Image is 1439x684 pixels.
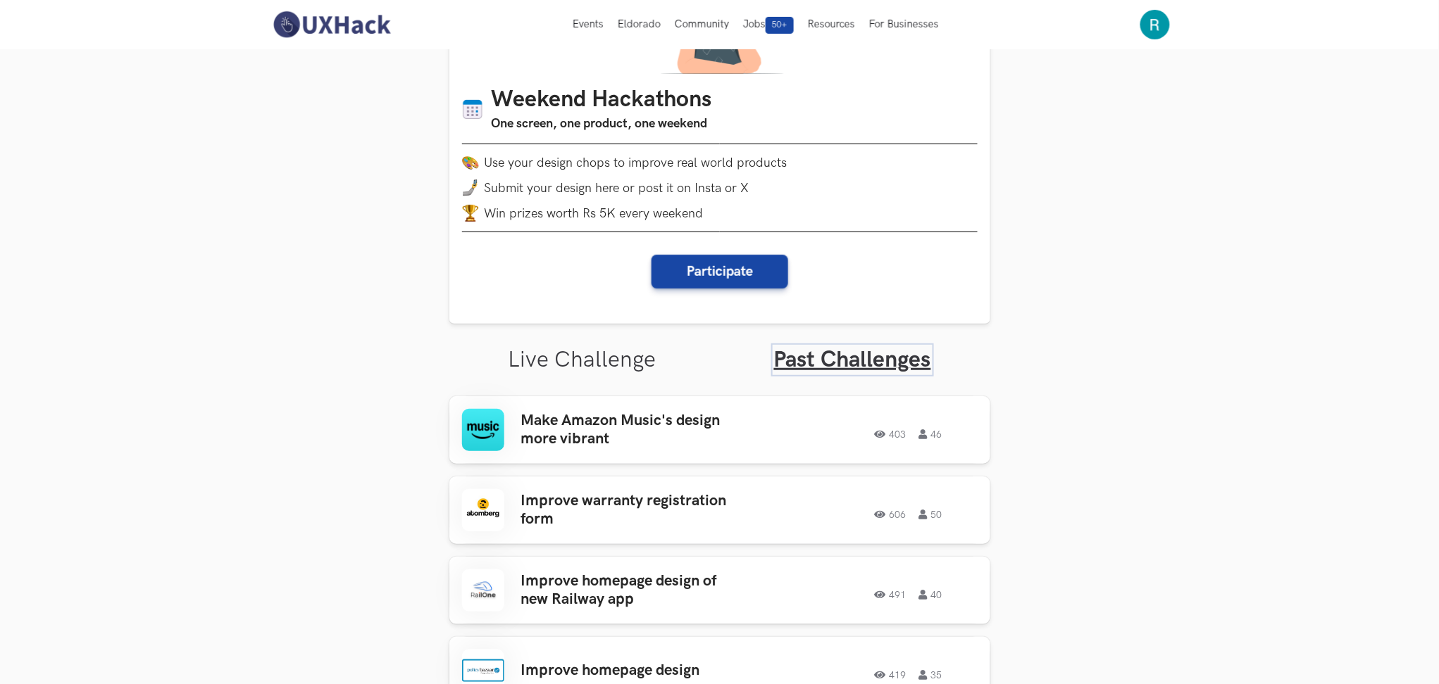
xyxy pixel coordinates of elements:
a: Past Challenges [774,346,931,374]
span: 491 [875,590,907,600]
span: 46 [919,429,942,439]
img: palette.png [462,154,479,171]
span: 40 [919,590,942,600]
span: Submit your design here or post it on Insta or X [485,181,749,196]
ul: Tabs Interface [449,324,990,374]
img: mobile-in-hand.png [462,179,479,196]
a: Improve warranty registration form60650 [449,476,990,544]
span: 50 [919,509,942,519]
li: Win prizes worth Rs 5K every weekend [462,205,978,222]
span: 35 [919,670,942,680]
img: UXHack-logo.png [269,10,394,39]
span: 50+ [766,17,794,34]
span: 403 [875,429,907,439]
span: 606 [875,509,907,519]
img: Calendar icon [462,99,483,120]
h3: Improve warranty registration form [521,492,741,529]
a: Live Challenge [508,346,656,374]
img: trophy.png [462,205,479,222]
img: Your profile pic [1140,10,1170,39]
h3: One screen, one product, one weekend [492,114,712,134]
h3: Improve homepage design of new Railway app [521,572,741,609]
a: Improve homepage design of new Railway app49140 [449,557,990,624]
button: Participate [652,255,788,289]
h3: Make Amazon Music's design more vibrant [521,412,741,449]
span: 419 [875,670,907,680]
li: Use your design chops to improve real world products [462,154,978,171]
a: Make Amazon Music's design more vibrant40346 [449,396,990,464]
h3: Improve homepage design [521,661,741,680]
h1: Weekend Hackathons [492,87,712,114]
